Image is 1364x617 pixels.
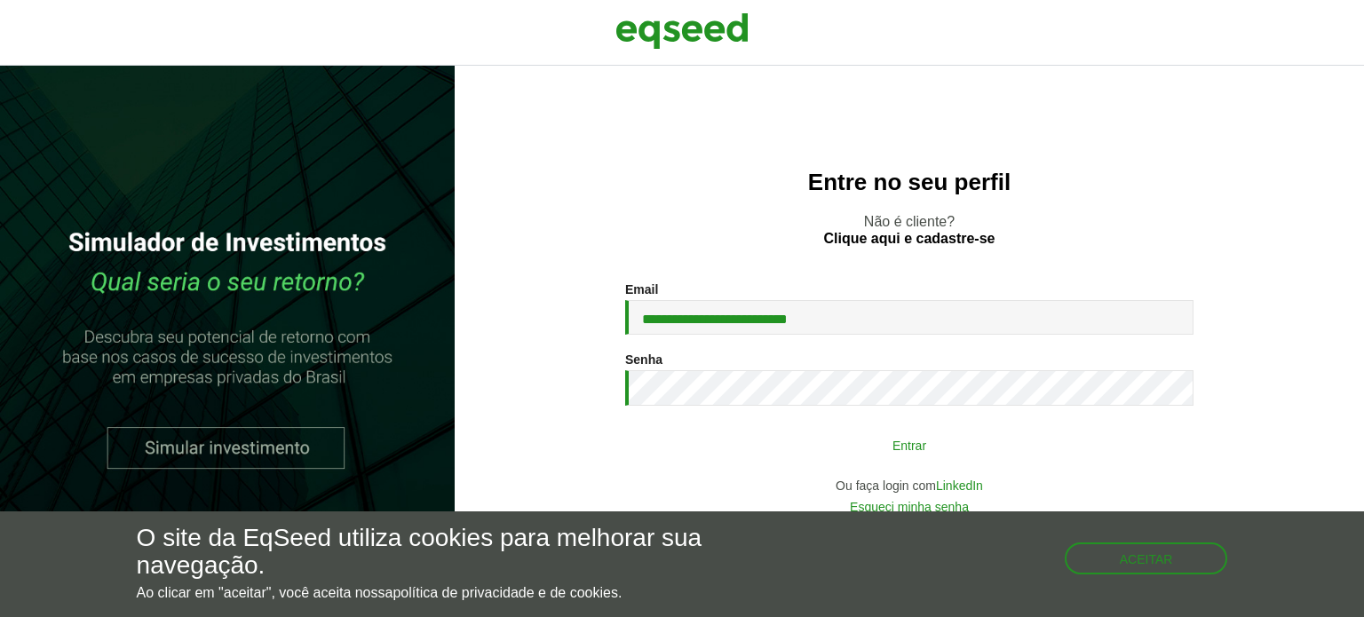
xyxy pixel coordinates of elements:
[625,479,1193,492] div: Ou faça login com
[137,525,791,580] h5: O site da EqSeed utiliza cookies para melhorar sua navegação.
[824,232,995,246] a: Clique aqui e cadastre-se
[936,479,983,492] a: LinkedIn
[490,170,1328,195] h2: Entre no seu perfil
[1065,542,1228,574] button: Aceitar
[137,584,791,601] p: Ao clicar em "aceitar", você aceita nossa .
[678,428,1140,462] button: Entrar
[490,213,1328,247] p: Não é cliente?
[625,353,662,366] label: Senha
[615,9,749,53] img: EqSeed Logo
[625,283,658,296] label: Email
[393,586,618,600] a: política de privacidade e de cookies
[850,501,969,513] a: Esqueci minha senha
